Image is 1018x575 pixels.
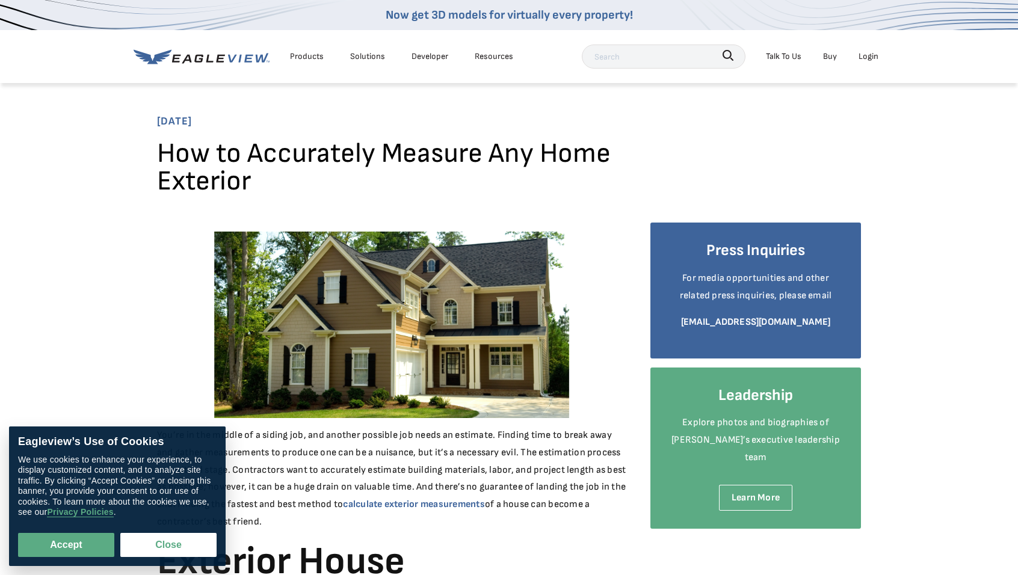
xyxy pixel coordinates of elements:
[668,386,843,406] h4: Leadership
[343,499,484,510] a: calculate exterior measurements
[719,485,792,511] a: Learn More
[157,427,626,531] p: You’re in the middle of a siding job, and another possible job needs an estimate. Finding time to...
[766,49,801,64] div: Talk To Us
[290,49,324,64] div: Products
[157,112,861,131] span: [DATE]
[350,49,385,64] div: Solutions
[386,8,633,22] a: Now get 3D models for virtually every property!
[668,241,843,261] h4: Press Inquiries
[412,49,448,64] a: Developer
[157,232,626,418] img: Exterior House Measurement
[18,435,217,449] div: Eagleview’s Use of Cookies
[18,455,217,518] div: We use cookies to enhance your experience, to display customized content, and to analyze site tra...
[157,140,626,204] h1: How to Accurately Measure Any Home Exterior
[681,316,831,328] a: [EMAIL_ADDRESS][DOMAIN_NAME]
[475,49,513,64] div: Resources
[18,533,114,557] button: Accept
[823,49,837,64] a: Buy
[668,414,843,466] p: Explore photos and biographies of [PERSON_NAME]’s executive leadership team
[582,45,745,69] input: Search
[859,49,878,64] div: Login
[120,533,217,557] button: Close
[47,508,113,518] a: Privacy Policies
[668,270,843,305] p: For media opportunities and other related press inquiries, please email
